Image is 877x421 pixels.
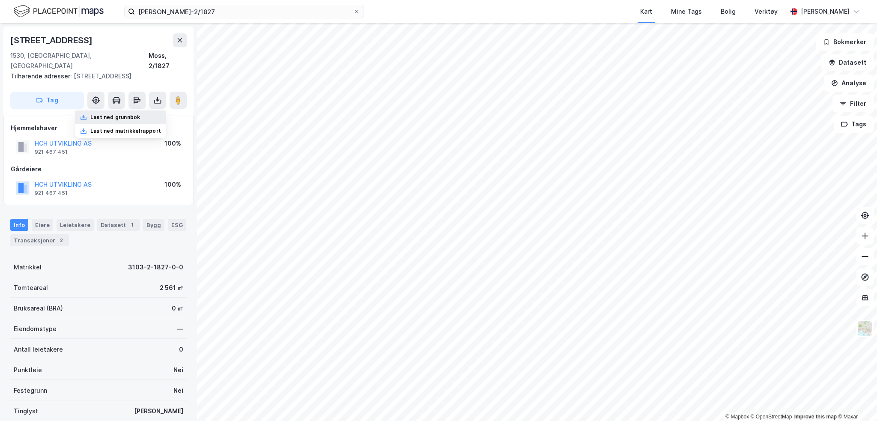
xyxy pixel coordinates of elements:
[14,344,63,355] div: Antall leietakere
[57,236,66,245] div: 2
[14,262,42,272] div: Matrikkel
[35,149,68,155] div: 921 467 451
[10,92,84,109] button: Tag
[10,72,74,80] span: Tilhørende adresser:
[57,219,94,231] div: Leietakere
[14,283,48,293] div: Tomteareal
[177,324,183,334] div: —
[834,116,874,133] button: Tags
[14,324,57,334] div: Eiendomstype
[14,385,47,396] div: Festegrunn
[857,320,873,337] img: Z
[97,219,140,231] div: Datasett
[834,380,877,421] div: Kontrollprogram for chat
[14,303,63,314] div: Bruksareal (BRA)
[11,123,186,133] div: Hjemmelshaver
[173,385,183,396] div: Nei
[164,179,181,190] div: 100%
[173,365,183,375] div: Nei
[128,221,136,229] div: 1
[90,128,161,134] div: Last ned matrikkelrapport
[834,380,877,421] iframe: Chat Widget
[160,283,183,293] div: 2 561 ㎡
[32,219,53,231] div: Eiere
[640,6,652,17] div: Kart
[671,6,702,17] div: Mine Tags
[794,414,837,420] a: Improve this map
[10,71,180,81] div: [STREET_ADDRESS]
[172,303,183,314] div: 0 ㎡
[14,365,42,375] div: Punktleie
[164,138,181,149] div: 100%
[149,51,187,71] div: Moss, 2/1827
[821,54,874,71] button: Datasett
[751,414,792,420] a: OpenStreetMap
[14,406,38,416] div: Tinglyst
[801,6,850,17] div: [PERSON_NAME]
[128,262,183,272] div: 3103-2-1827-0-0
[10,234,69,246] div: Transaksjoner
[10,33,94,47] div: [STREET_ADDRESS]
[10,219,28,231] div: Info
[134,406,183,416] div: [PERSON_NAME]
[721,6,736,17] div: Bolig
[725,414,749,420] a: Mapbox
[824,75,874,92] button: Analyse
[755,6,778,17] div: Verktøy
[816,33,874,51] button: Bokmerker
[10,51,149,71] div: 1530, [GEOGRAPHIC_DATA], [GEOGRAPHIC_DATA]
[90,114,140,121] div: Last ned grunnbok
[35,190,68,197] div: 921 467 451
[14,4,104,19] img: logo.f888ab2527a4732fd821a326f86c7f29.svg
[179,344,183,355] div: 0
[143,219,164,231] div: Bygg
[11,164,186,174] div: Gårdeiere
[135,5,353,18] input: Søk på adresse, matrikkel, gårdeiere, leietakere eller personer
[832,95,874,112] button: Filter
[168,219,186,231] div: ESG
